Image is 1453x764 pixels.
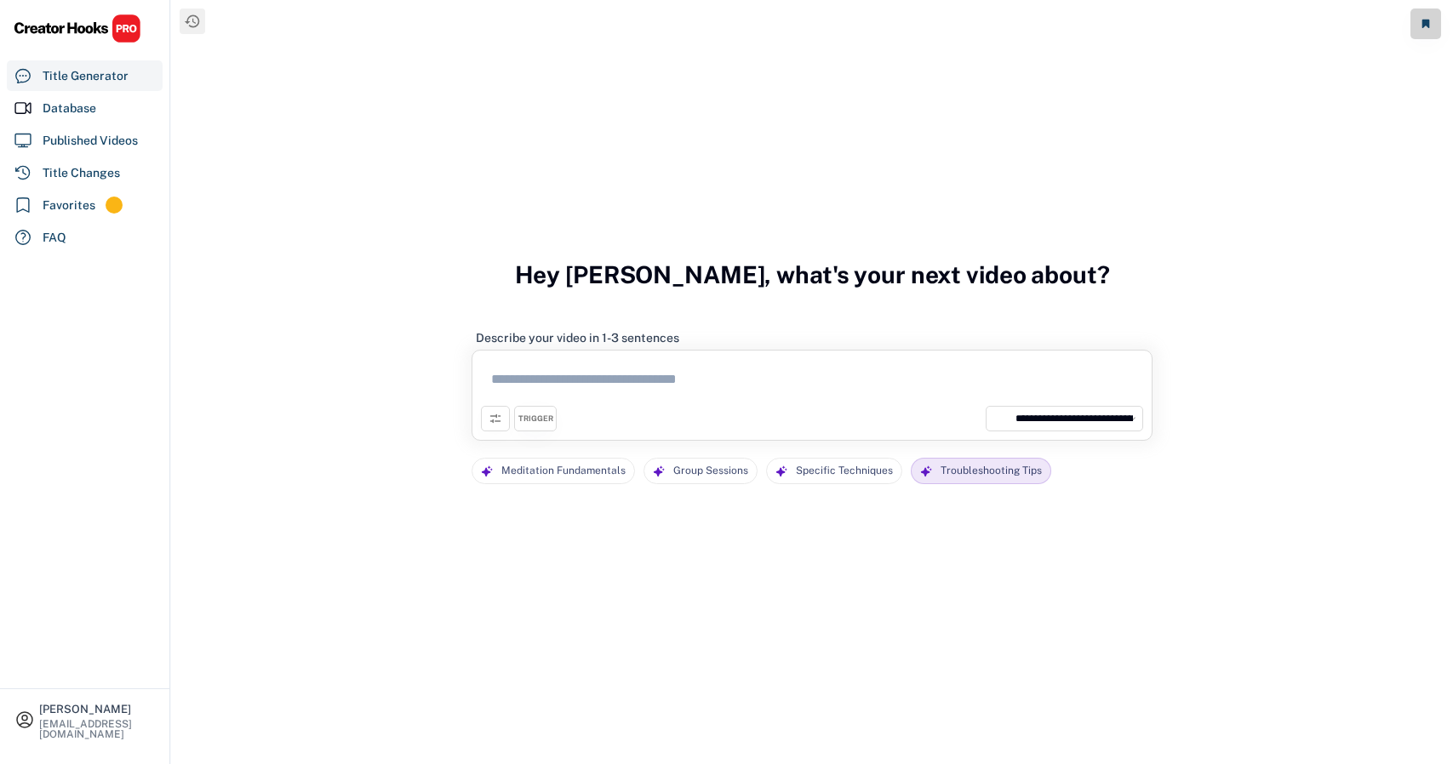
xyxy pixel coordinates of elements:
[673,459,748,483] div: Group Sessions
[941,459,1042,483] div: Troubleshooting Tips
[43,229,66,247] div: FAQ
[39,704,155,715] div: [PERSON_NAME]
[501,459,626,483] div: Meditation Fundamentals
[43,197,95,214] div: Favorites
[43,132,138,150] div: Published Videos
[991,411,1006,426] img: yH5BAEAAAAALAAAAAABAAEAAAIBRAA7
[518,413,553,425] div: TRIGGER
[796,459,893,483] div: Specific Techniques
[43,100,96,117] div: Database
[476,330,679,345] div: Describe your video in 1-3 sentences
[14,14,141,43] img: CHPRO%20Logo.svg
[515,242,1110,307] h3: Hey [PERSON_NAME], what's your next video about?
[43,67,129,85] div: Title Generator
[43,164,120,182] div: Title Changes
[39,719,155,739] div: [EMAIL_ADDRESS][DOMAIN_NAME]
